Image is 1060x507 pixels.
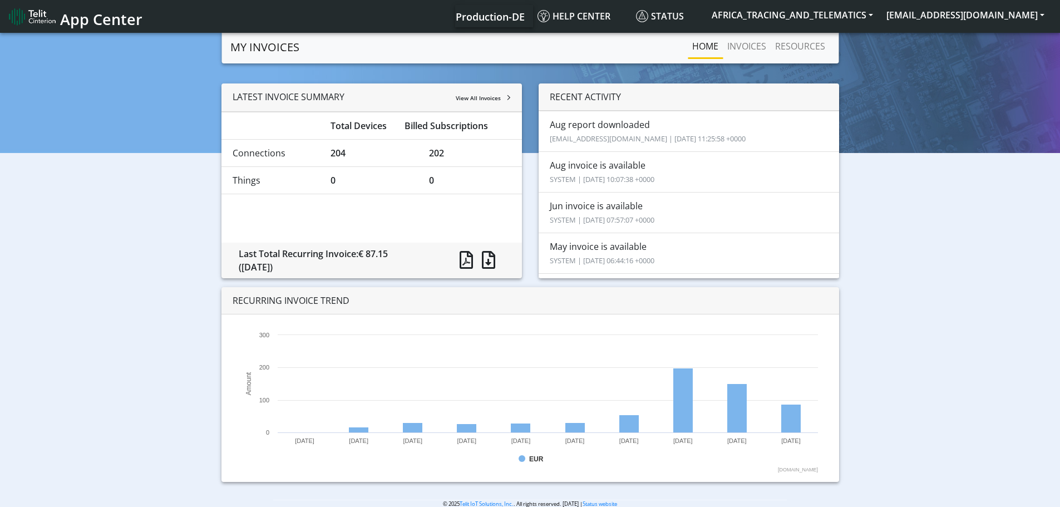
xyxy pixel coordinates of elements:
span: € 87.15 [358,248,388,260]
span: Help center [538,10,610,22]
text: [DATE] [673,437,693,444]
text: [DATE] [727,437,747,444]
div: 0 [421,174,519,187]
img: status.svg [636,10,648,22]
text: [DATE] [403,437,422,444]
a: INVOICES [723,35,771,57]
text: [DATE] [295,437,314,444]
a: RESOURCES [771,35,830,57]
div: Billed Subscriptions [396,119,519,132]
text: [DATE] [511,437,530,444]
a: MY INVOICES [230,36,299,58]
li: Aug report downloaded [539,111,839,152]
li: May invoice is available [539,233,839,274]
div: Last Total Recurring Invoice: [230,247,442,274]
li: [DATE] invoice is available [539,273,839,314]
text: [DATE] [565,437,584,444]
button: [EMAIL_ADDRESS][DOMAIN_NAME] [880,5,1051,25]
a: Home [688,35,723,57]
div: 0 [322,174,421,187]
a: Help center [533,5,632,27]
small: SYSTEM | [DATE] 07:57:07 +0000 [550,215,654,225]
text: [DATE] [457,437,476,444]
div: RECENT ACTIVITY [539,83,839,111]
div: RECURRING INVOICE TREND [221,287,839,314]
text: [DOMAIN_NAME] [778,467,818,472]
li: Jun invoice is available [539,192,839,233]
li: Aug invoice is available [539,151,839,193]
img: logo-telit-cinterion-gw-new.png [9,8,56,26]
span: Production-DE [456,10,525,23]
text: EUR [529,455,544,463]
span: View All Invoices [456,94,501,102]
small: SYSTEM | [DATE] 06:44:16 +0000 [550,255,654,265]
text: [DATE] [349,437,368,444]
a: App Center [9,4,141,28]
button: AFRICA_TRACING_AND_TELEMATICS [705,5,880,25]
div: ([DATE]) [239,260,434,274]
img: knowledge.svg [538,10,550,22]
text: 200 [259,364,269,371]
span: App Center [60,9,142,29]
a: Status [632,5,705,27]
text: 100 [259,397,269,403]
text: 0 [266,429,269,436]
text: [DATE] [619,437,639,444]
div: LATEST INVOICE SUMMARY [221,83,522,112]
a: Your current platform instance [455,5,524,27]
small: [EMAIL_ADDRESS][DOMAIN_NAME] | [DATE] 11:25:58 +0000 [550,134,746,144]
div: 202 [421,146,519,160]
small: SYSTEM | [DATE] 10:07:38 +0000 [550,174,654,184]
text: 300 [259,332,269,338]
span: Status [636,10,684,22]
div: Things [224,174,323,187]
text: Amount [245,372,253,395]
div: Connections [224,146,323,160]
div: Total Devices [322,119,396,132]
text: [DATE] [781,437,801,444]
div: 204 [322,146,421,160]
